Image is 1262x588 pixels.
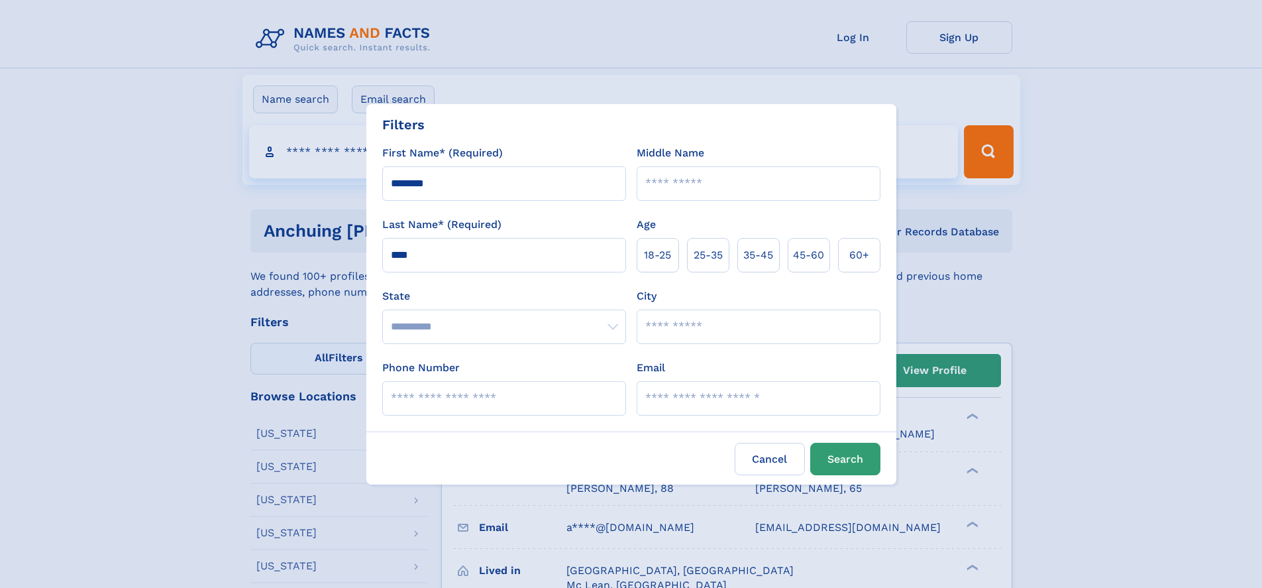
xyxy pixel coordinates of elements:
[694,247,723,263] span: 25‑35
[382,145,503,161] label: First Name* (Required)
[637,217,656,233] label: Age
[637,360,665,376] label: Email
[810,443,880,475] button: Search
[793,247,824,263] span: 45‑60
[743,247,773,263] span: 35‑45
[644,247,671,263] span: 18‑25
[382,360,460,376] label: Phone Number
[382,217,501,233] label: Last Name* (Required)
[637,288,657,304] label: City
[382,288,626,304] label: State
[849,247,869,263] span: 60+
[637,145,704,161] label: Middle Name
[382,115,425,135] div: Filters
[735,443,805,475] label: Cancel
